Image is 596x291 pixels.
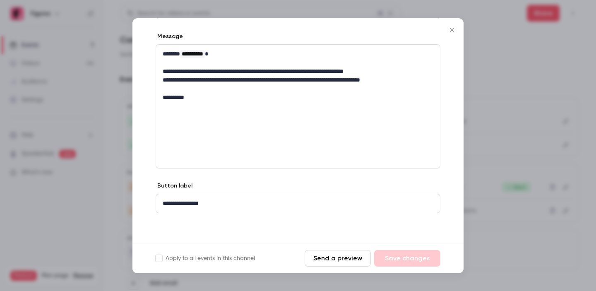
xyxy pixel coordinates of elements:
[156,32,183,41] label: Message
[156,194,440,213] div: editor
[156,254,255,262] label: Apply to all events in this channel
[305,250,371,267] button: Send a preview
[156,182,192,190] label: Button label
[156,45,440,107] div: editor
[444,22,460,38] button: Close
